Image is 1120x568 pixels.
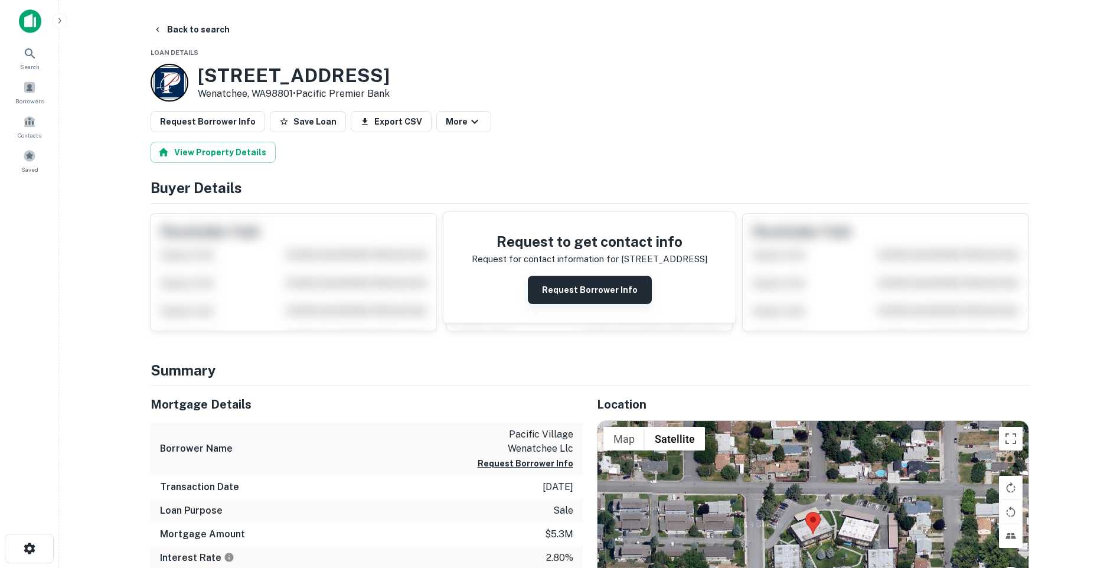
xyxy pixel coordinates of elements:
[436,111,491,132] button: More
[198,64,390,87] h3: [STREET_ADDRESS]
[148,19,234,40] button: Back to search
[160,527,245,541] h6: Mortgage Amount
[351,111,432,132] button: Export CSV
[151,111,265,132] button: Request Borrower Info
[151,142,276,163] button: View Property Details
[21,165,38,174] span: Saved
[224,552,234,563] svg: The interest rates displayed on the website are for informational purposes only and may be report...
[4,110,55,142] a: Contacts
[621,252,707,266] p: [STREET_ADDRESS]
[270,111,346,132] button: Save Loan
[160,442,233,456] h6: Borrower Name
[553,504,573,518] p: sale
[15,96,44,106] span: Borrowers
[151,49,198,56] span: Loan Details
[19,9,41,33] img: capitalize-icon.png
[160,551,234,565] h6: Interest Rate
[4,145,55,177] a: Saved
[546,551,573,565] p: 2.80%
[999,500,1023,524] button: Rotate map counterclockwise
[472,231,707,252] h4: Request to get contact info
[472,252,619,266] p: Request for contact information for
[1061,474,1120,530] iframe: Chat Widget
[20,62,40,71] span: Search
[4,42,55,74] a: Search
[160,504,223,518] h6: Loan Purpose
[151,396,583,413] h5: Mortgage Details
[151,360,1029,381] h4: Summary
[4,76,55,108] a: Borrowers
[296,88,390,99] a: Pacific Premier Bank
[160,480,239,494] h6: Transaction Date
[543,480,573,494] p: [DATE]
[597,396,1029,413] h5: Location
[198,87,390,101] p: Wenatchee, WA98801 •
[603,427,645,451] button: Show street map
[545,527,573,541] p: $5.3m
[999,476,1023,500] button: Rotate map clockwise
[999,427,1023,451] button: Toggle fullscreen view
[467,427,573,456] p: pacific village wenatchee llc
[999,524,1023,548] button: Tilt map
[18,130,41,140] span: Contacts
[151,177,1029,198] h4: Buyer Details
[645,427,705,451] button: Show satellite imagery
[528,276,652,304] button: Request Borrower Info
[478,456,573,471] button: Request Borrower Info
